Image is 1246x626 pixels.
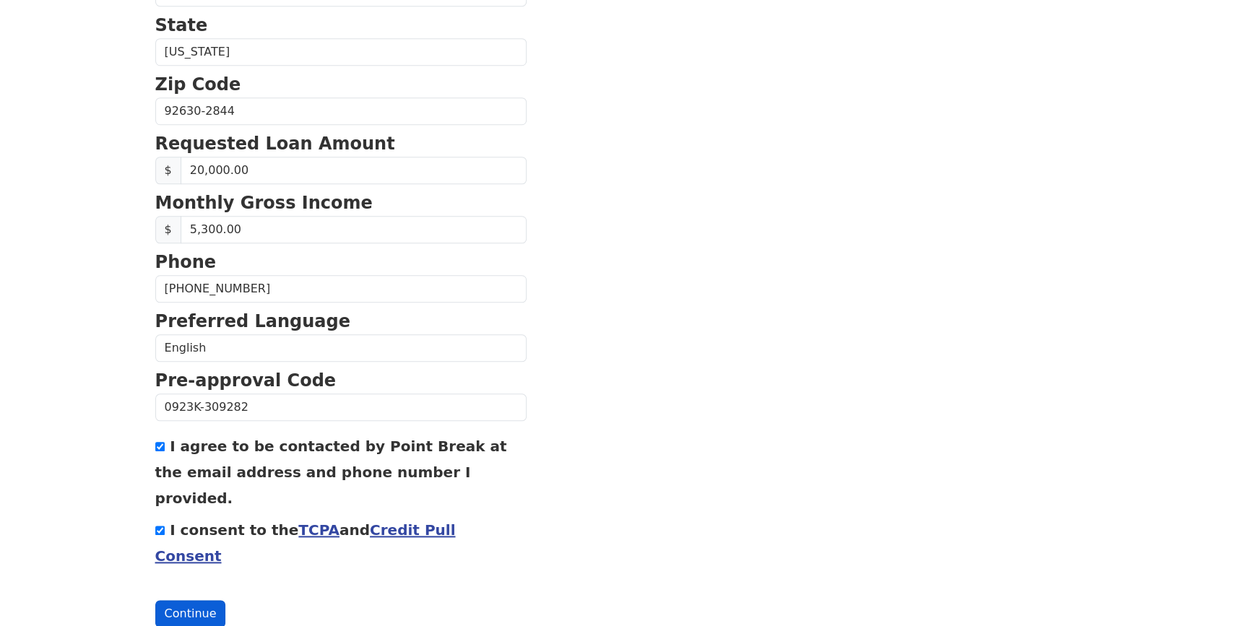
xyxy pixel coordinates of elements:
[181,157,527,184] input: Requested Loan Amount
[155,134,395,154] strong: Requested Loan Amount
[155,394,527,421] input: Pre-approval Code
[155,252,217,272] strong: Phone
[155,370,337,391] strong: Pre-approval Code
[155,97,527,125] input: Zip Code
[155,521,456,565] label: I consent to the and
[155,275,527,303] input: Phone
[155,157,181,184] span: $
[298,521,339,539] a: TCPA
[155,216,181,243] span: $
[181,216,527,243] input: Monthly Gross Income
[155,190,527,216] p: Monthly Gross Income
[155,311,350,331] strong: Preferred Language
[155,438,507,507] label: I agree to be contacted by Point Break at the email address and phone number I provided.
[155,15,208,35] strong: State
[155,74,241,95] strong: Zip Code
